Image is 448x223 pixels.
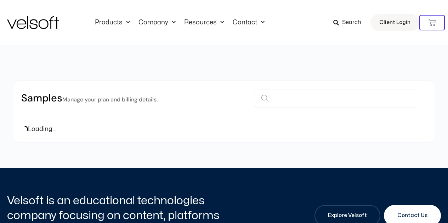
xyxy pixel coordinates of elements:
[7,16,59,29] img: Velsoft Training Materials
[228,19,269,27] a: ContactMenu Toggle
[180,19,228,27] a: ResourcesMenu Toggle
[28,124,57,134] span: Loading...
[397,211,427,220] span: Contact Us
[333,17,366,29] a: Search
[379,18,410,27] span: Client Login
[91,19,134,27] a: ProductsMenu Toggle
[134,19,180,27] a: CompanyMenu Toggle
[328,211,367,220] span: Explore Velsoft
[342,18,361,27] span: Search
[370,14,419,31] a: Client Login
[91,19,269,27] nav: Menu
[21,92,158,105] h2: Samples
[62,96,158,103] small: Manage your plan and billing details.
